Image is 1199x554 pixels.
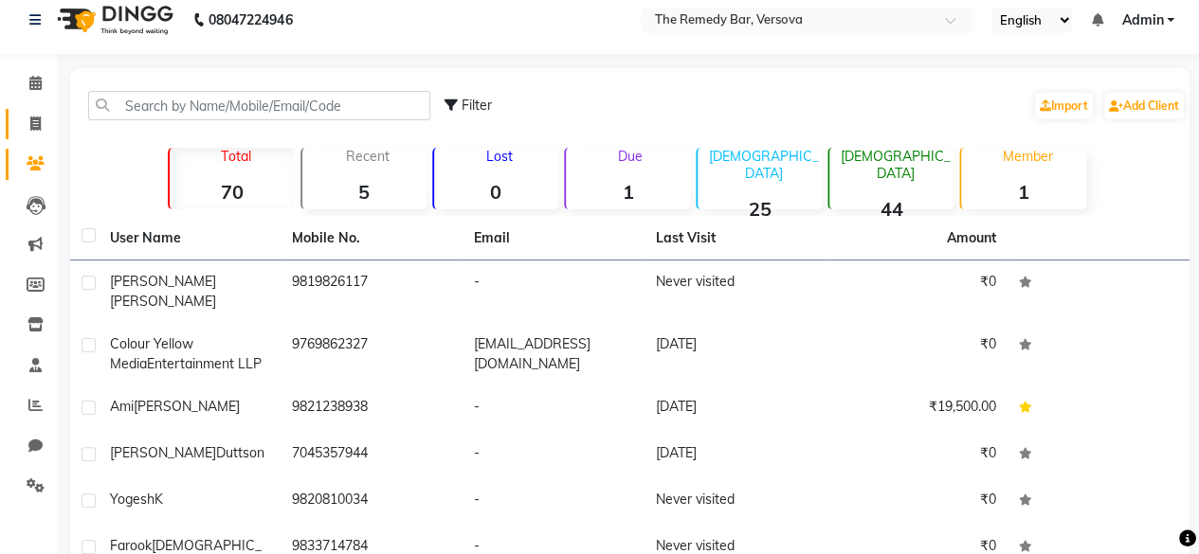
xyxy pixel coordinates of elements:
[644,217,826,260] th: Last Visit
[829,197,954,221] strong: 44
[281,217,463,260] th: Mobile No.
[644,260,826,323] td: Never visited
[110,444,216,461] span: [PERSON_NAME]
[462,97,492,114] span: Filter
[463,432,645,478] td: -
[826,385,1008,432] td: ₹19,500.00
[134,398,240,415] span: [PERSON_NAME]
[463,217,645,260] th: Email
[566,180,690,204] strong: 1
[1035,93,1093,119] a: Import
[88,91,430,120] input: Search by Name/Mobile/Email/Code
[110,335,193,372] span: Colour Yellow Media
[570,148,690,165] p: Due
[1104,93,1184,119] a: Add Client
[826,432,1008,478] td: ₹0
[442,148,558,165] p: Lost
[177,148,294,165] p: Total
[644,478,826,525] td: Never visited
[310,148,427,165] p: Recent
[154,491,163,508] span: K
[826,323,1008,385] td: ₹0
[110,491,154,508] span: Yogesh
[110,398,134,415] span: Ami
[99,217,281,260] th: User Name
[936,217,1008,259] th: Amount
[826,478,1008,525] td: ₹0
[644,432,826,478] td: [DATE]
[281,432,463,478] td: 7045357944
[216,444,264,461] span: Duttson
[463,385,645,432] td: -
[147,355,262,372] span: Entertainment LLP
[705,148,822,182] p: [DEMOGRAPHIC_DATA]
[463,260,645,323] td: -
[281,323,463,385] td: 9769862327
[170,180,294,204] strong: 70
[434,180,558,204] strong: 0
[281,478,463,525] td: 9820810034
[463,478,645,525] td: -
[302,180,427,204] strong: 5
[698,197,822,221] strong: 25
[110,273,216,290] span: [PERSON_NAME]
[110,537,152,554] span: Farook
[644,323,826,385] td: [DATE]
[281,385,463,432] td: 9821238938
[110,293,216,310] span: [PERSON_NAME]
[644,385,826,432] td: [DATE]
[463,323,645,385] td: [EMAIL_ADDRESS][DOMAIN_NAME]
[961,180,1085,204] strong: 1
[837,148,954,182] p: [DEMOGRAPHIC_DATA]
[1121,10,1163,30] span: Admin
[969,148,1085,165] p: Member
[281,260,463,323] td: 9819826117
[826,260,1008,323] td: ₹0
